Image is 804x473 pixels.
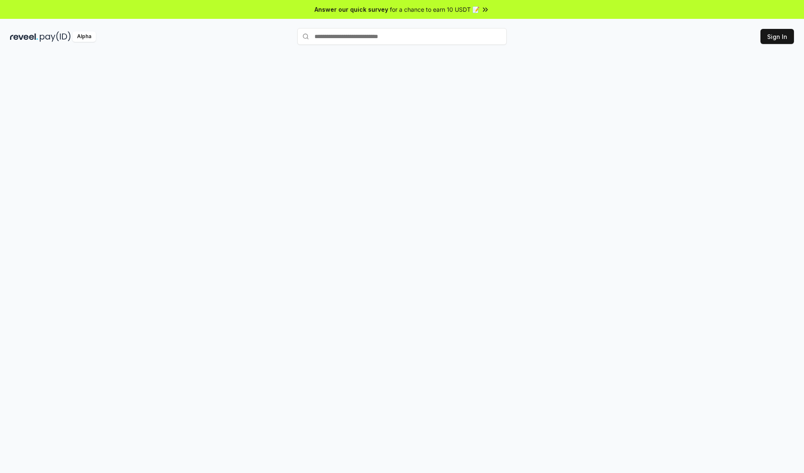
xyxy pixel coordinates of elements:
span: for a chance to earn 10 USDT 📝 [390,5,479,14]
img: pay_id [40,31,71,42]
div: Alpha [72,31,96,42]
span: Answer our quick survey [314,5,388,14]
button: Sign In [760,29,794,44]
img: reveel_dark [10,31,38,42]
